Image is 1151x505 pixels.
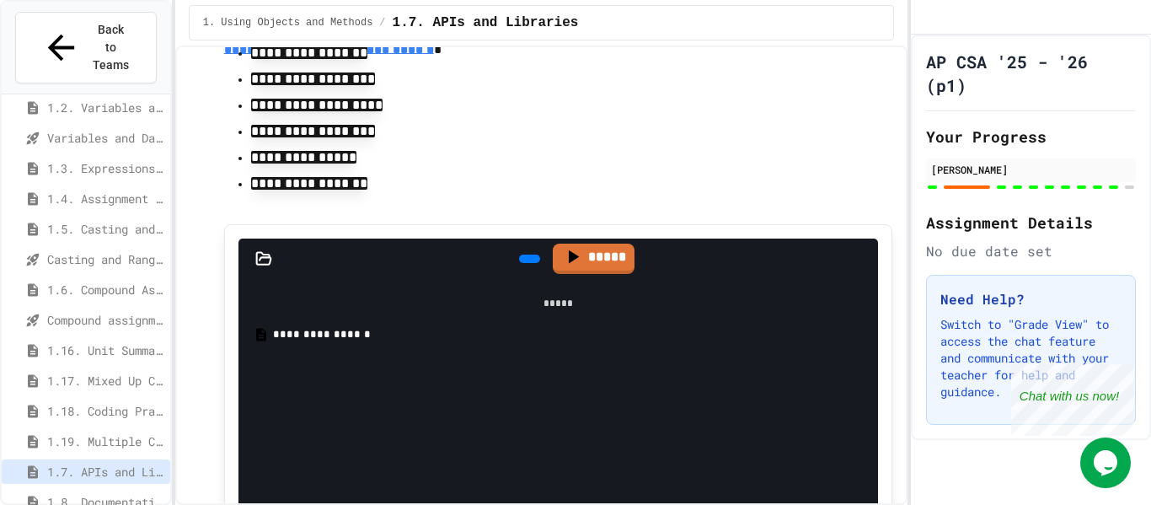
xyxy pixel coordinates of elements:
[926,211,1136,234] h2: Assignment Details
[940,316,1122,400] p: Switch to "Grade View" to access the chat feature and communicate with your teacher for help and ...
[47,190,163,207] span: 1.4. Assignment and Input
[47,281,163,298] span: 1.6. Compound Assignment Operators
[47,99,163,116] span: 1.2. Variables and Data Types
[393,13,579,33] span: 1.7. APIs and Libraries
[47,220,163,238] span: 1.5. Casting and Ranges of Values
[47,129,163,147] span: Variables and Data Types - Quiz
[931,162,1131,177] div: [PERSON_NAME]
[47,159,163,177] span: 1.3. Expressions and Output [New]
[926,50,1136,97] h1: AP CSA '25 - '26 (p1)
[1080,438,1134,488] iframe: chat widget
[47,402,163,420] span: 1.18. Coding Practice 1a (1.1-1.6)
[940,289,1122,309] h3: Need Help?
[91,21,131,74] span: Back to Teams
[47,432,163,450] span: 1.19. Multiple Choice Exercises for Unit 1a (1.1-1.6)
[926,125,1136,148] h2: Your Progress
[15,12,157,83] button: Back to Teams
[47,372,163,389] span: 1.17. Mixed Up Code Practice 1.1-1.6
[47,250,163,268] span: Casting and Ranges of variables - Quiz
[379,16,385,30] span: /
[926,241,1136,261] div: No due date set
[47,311,163,329] span: Compound assignment operators - Quiz
[1011,364,1134,436] iframe: chat widget
[47,463,163,481] span: 1.7. APIs and Libraries
[47,341,163,359] span: 1.16. Unit Summary 1a (1.1-1.6)
[203,16,373,30] span: 1. Using Objects and Methods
